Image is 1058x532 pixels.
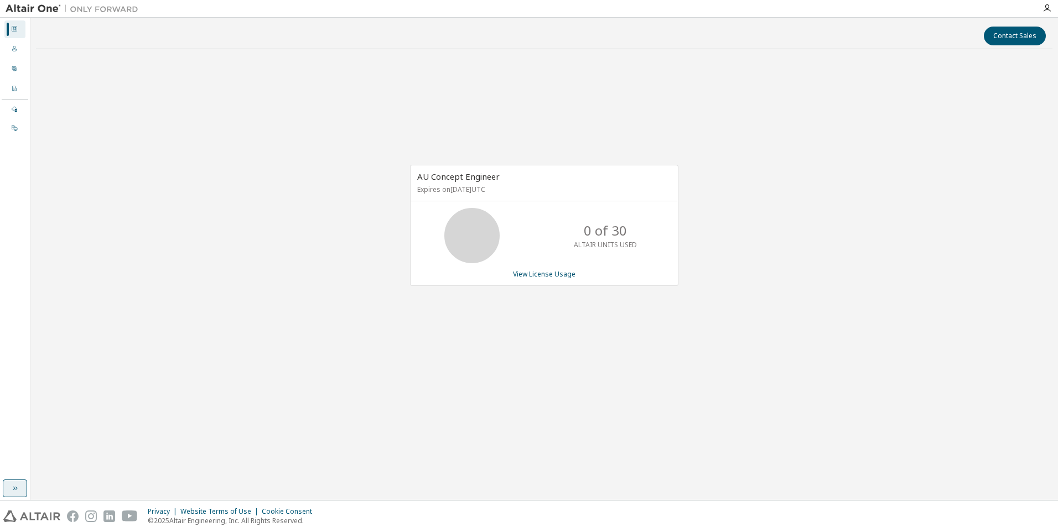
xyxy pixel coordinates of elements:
img: altair_logo.svg [3,510,60,522]
a: View License Usage [513,269,575,279]
div: Website Terms of Use [180,507,262,516]
p: ALTAIR UNITS USED [574,240,637,249]
p: 0 of 30 [584,221,627,240]
img: Altair One [6,3,144,14]
button: Contact Sales [984,27,1046,45]
span: AU Concept Engineer [417,171,500,182]
div: Privacy [148,507,180,516]
div: Dashboard [4,20,25,38]
div: Users [4,40,25,58]
div: Managed [4,101,25,118]
img: instagram.svg [85,510,97,522]
img: facebook.svg [67,510,79,522]
div: User Profile [4,60,25,78]
p: © 2025 Altair Engineering, Inc. All Rights Reserved. [148,516,319,525]
div: Cookie Consent [262,507,319,516]
img: youtube.svg [122,510,138,522]
p: Expires on [DATE] UTC [417,185,668,194]
div: Company Profile [4,80,25,98]
div: On Prem [4,119,25,137]
img: linkedin.svg [103,510,115,522]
